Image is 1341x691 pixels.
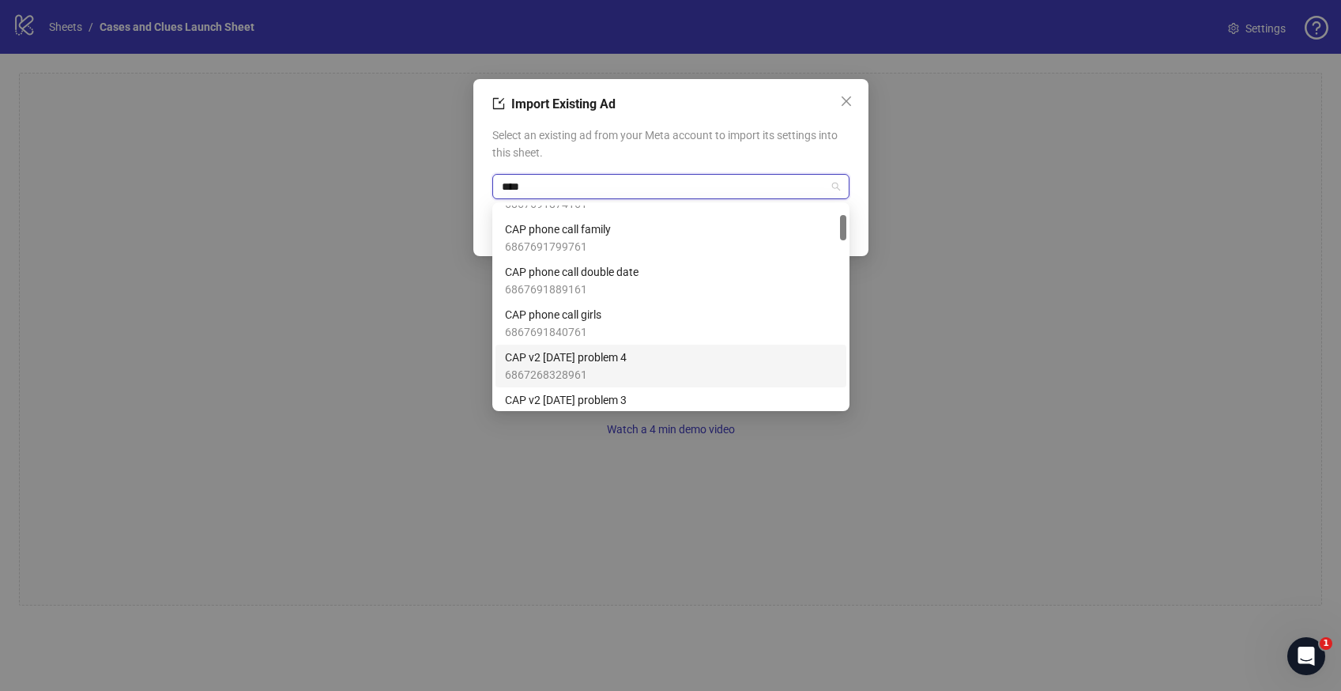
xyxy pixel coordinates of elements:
[505,221,611,238] span: CAP phone call family
[505,238,611,255] span: 6867691799761
[505,281,638,298] span: 6867691889161
[495,217,846,259] div: CAP phone call family
[495,302,846,345] div: CAP phone call girls
[495,259,846,302] div: CAP phone call double date
[1320,637,1332,650] span: 1
[495,345,846,387] div: CAP v2 halloween problem 4
[492,97,505,110] span: import
[495,387,846,430] div: CAP v2 halloween problem 3
[1287,637,1325,675] iframe: Intercom live chat
[505,349,627,366] span: CAP v2 [DATE] problem 4
[834,89,859,114] button: Close
[492,126,849,161] span: Select an existing ad from your Meta account to import its settings into this sheet.
[505,391,627,409] span: CAP v2 [DATE] problem 3
[511,96,616,111] span: Import Existing Ad
[505,323,601,341] span: 6867691840761
[505,263,638,281] span: CAP phone call double date
[505,366,627,383] span: 6867268328961
[840,95,853,108] span: close
[505,306,601,323] span: CAP phone call girls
